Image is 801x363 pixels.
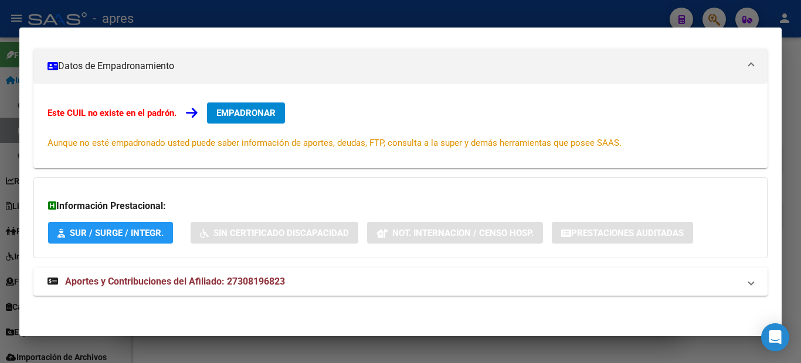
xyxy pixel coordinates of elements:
span: Aunque no esté empadronado usted puede saber información de aportes, deudas, FTP, consulta a la s... [47,138,622,148]
mat-panel-title: Datos de Empadronamiento [47,59,739,73]
span: Aportes y Contribuciones del Afiliado: 27308196823 [65,276,285,287]
button: SUR / SURGE / INTEGR. [48,222,173,244]
div: Datos de Empadronamiento [33,84,768,168]
span: Prestaciones Auditadas [571,228,684,238]
span: SUR / SURGE / INTEGR. [70,228,164,238]
button: Sin Certificado Discapacidad [191,222,358,244]
strong: Este CUIL no existe en el padrón. [47,108,177,118]
mat-expansion-panel-header: Aportes y Contribuciones del Afiliado: 27308196823 [33,268,768,296]
span: Sin Certificado Discapacidad [213,228,349,238]
h3: Información Prestacional: [48,199,753,213]
div: Open Intercom Messenger [761,323,789,351]
button: Not. Internacion / Censo Hosp. [367,222,543,244]
span: Not. Internacion / Censo Hosp. [392,228,534,238]
span: EMPADRONAR [216,108,276,118]
button: EMPADRONAR [207,102,285,124]
button: Prestaciones Auditadas [552,222,693,244]
mat-expansion-panel-header: Datos de Empadronamiento [33,49,768,84]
